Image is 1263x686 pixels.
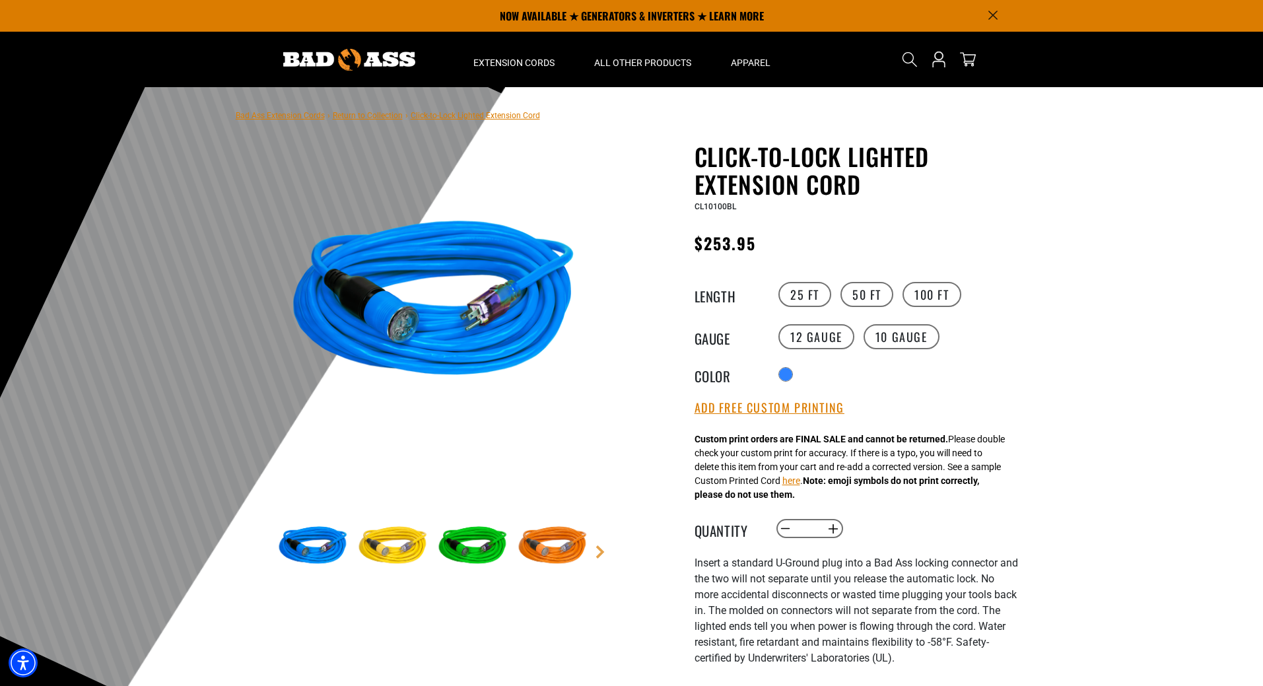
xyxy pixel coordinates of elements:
span: nsert a standard U-Ground plug into a Bad Ass locking connector and the two will not separate unt... [695,557,1018,664]
a: Bad Ass Extension Cords [236,111,325,120]
div: Accessibility Menu [9,648,38,677]
summary: All Other Products [574,32,711,87]
label: 25 FT [778,282,831,307]
span: › [327,111,330,120]
label: 12 Gauge [778,324,854,349]
summary: Apparel [711,32,790,87]
a: Next [594,545,607,559]
nav: breadcrumbs [236,107,540,123]
span: › [405,111,408,120]
img: orange [514,508,591,585]
label: 10 Gauge [864,324,939,349]
a: Return to Collection [333,111,403,120]
span: Extension Cords [473,57,555,69]
span: $253.95 [695,231,757,255]
strong: Custom print orders are FINAL SALE and cannot be returned. [695,434,948,444]
summary: Extension Cords [454,32,574,87]
legend: Gauge [695,328,761,345]
img: blue [275,145,593,463]
h1: Click-to-Lock Lighted Extension Cord [695,143,1018,198]
a: Open this option [928,32,949,87]
img: blue [275,508,351,585]
summary: Search [899,49,920,70]
legend: Color [695,366,761,383]
strong: Note: emoji symbols do not print correctly, please do not use them. [695,475,979,500]
span: Apparel [731,57,770,69]
button: Add Free Custom Printing [695,401,844,415]
img: yellow [355,508,431,585]
img: green [434,508,511,585]
label: Quantity [695,520,761,537]
div: I [695,555,1018,682]
span: All Other Products [594,57,691,69]
img: Bad Ass Extension Cords [283,49,415,71]
div: Please double check your custom print for accuracy. If there is a typo, you will need to delete t... [695,432,1005,502]
span: Click-to-Lock Lighted Extension Cord [411,111,540,120]
label: 50 FT [840,282,893,307]
span: CL10100BL [695,202,736,211]
label: 100 FT [903,282,961,307]
legend: Length [695,286,761,303]
a: cart [957,51,978,67]
button: here [782,474,800,488]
